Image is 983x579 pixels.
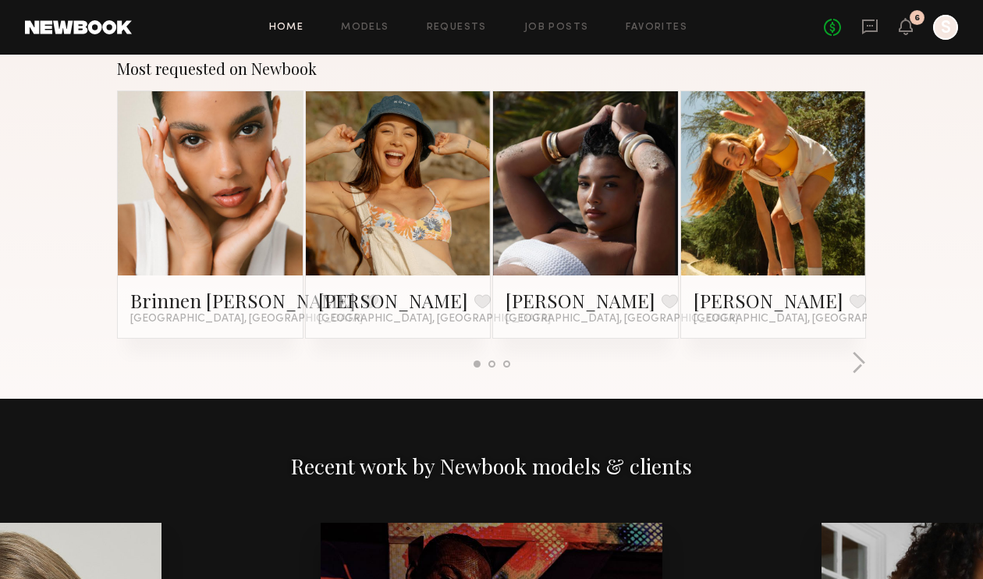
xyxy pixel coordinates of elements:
[269,23,304,33] a: Home
[130,313,363,325] span: [GEOGRAPHIC_DATA], [GEOGRAPHIC_DATA]
[130,288,356,313] a: Brinnen [PERSON_NAME]
[626,23,687,33] a: Favorites
[117,59,866,78] div: Most requested on Newbook
[318,313,551,325] span: [GEOGRAPHIC_DATA], [GEOGRAPHIC_DATA]
[933,15,958,40] a: S
[524,23,589,33] a: Job Posts
[318,288,468,313] a: [PERSON_NAME]
[694,288,843,313] a: [PERSON_NAME]
[506,288,655,313] a: [PERSON_NAME]
[914,14,920,23] div: 6
[427,23,487,33] a: Requests
[341,23,389,33] a: Models
[506,313,738,325] span: [GEOGRAPHIC_DATA], [GEOGRAPHIC_DATA]
[694,313,926,325] span: [GEOGRAPHIC_DATA], [GEOGRAPHIC_DATA]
